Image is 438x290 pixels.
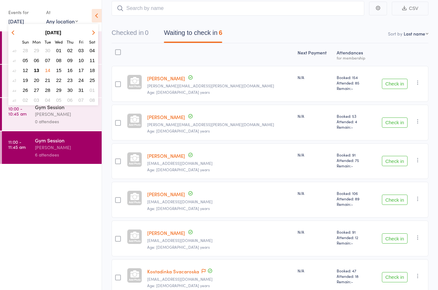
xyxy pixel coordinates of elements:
button: 01 [87,86,97,94]
label: Sort by [388,30,402,37]
button: 02 [65,46,75,55]
button: 07 [76,96,86,104]
button: Check in [382,272,408,282]
div: [PERSON_NAME] [35,110,96,118]
button: 30 [43,46,53,55]
span: Remain: [337,124,370,130]
div: Events for [8,7,40,18]
span: 02 [67,48,73,53]
a: 10:00 -10:45 amGym Session[PERSON_NAME]0 attendees [2,98,102,131]
span: 06 [34,58,39,63]
button: 21 [43,76,53,85]
span: 22 [56,77,62,83]
span: - [351,201,353,207]
button: 02 [21,96,30,104]
span: Attended: 4 [337,119,370,124]
span: 27 [34,87,39,93]
button: Check in [382,156,408,166]
button: 06 [65,96,75,104]
button: Checked in0 [112,26,148,43]
a: 11:00 -11:45 amGym Session[PERSON_NAME]6 attendees [2,131,102,164]
input: Search by name [112,1,364,16]
em: 40 [12,48,16,53]
button: 30 [65,86,75,94]
button: 05 [54,96,64,104]
div: for membership [337,56,370,60]
span: 10 [79,58,84,63]
em: 43 [12,78,16,83]
em: 44 [12,88,16,93]
button: 05 [21,56,30,65]
div: 0 [145,29,148,36]
button: 28 [21,46,30,55]
span: Age: [DEMOGRAPHIC_DATA] years [147,283,210,288]
span: Booked: 154 [337,75,370,80]
span: 07 [79,97,84,103]
span: 01 [89,87,95,93]
span: 12 [23,68,28,73]
span: 21 [45,77,50,83]
button: 03 [32,96,42,104]
span: 31 [79,87,84,93]
small: margaret.may.cooper@gmail.com [147,122,292,127]
span: 28 [23,48,28,53]
span: 02 [23,97,28,103]
a: [PERSON_NAME] [147,75,185,82]
em: 41 [13,58,16,63]
button: Check in [382,79,408,89]
span: 25 [89,77,95,83]
span: 29 [34,48,39,53]
span: 18 [89,68,95,73]
button: 01 [54,46,64,55]
div: 0 attendees [35,118,96,125]
span: 06 [67,97,73,103]
span: Remain: [337,201,370,207]
a: 8:00 -8:45 amGym Session[PERSON_NAME]3 attendees [2,31,102,64]
span: Booked: 47 [337,268,370,273]
button: 12 [21,66,30,75]
span: Booked: 106 [337,190,370,196]
small: noemail.kstraker@kstraker.com [147,238,292,243]
small: Monday [32,39,41,44]
button: 25 [87,76,97,85]
button: 17 [76,66,86,75]
span: 08 [89,97,95,103]
span: 16 [67,68,73,73]
button: Check in [382,117,408,128]
small: Sunday [22,39,29,44]
span: Attended: 75 [337,157,370,163]
span: Attended: 18 [337,273,370,279]
div: Atten­dances [334,46,373,63]
a: [DATE] [8,18,24,25]
small: Tuesday [45,39,51,44]
span: 07 [45,58,50,63]
span: 03 [79,48,84,53]
button: 10 [76,56,86,65]
button: 18 [87,66,97,75]
button: 08 [87,96,97,104]
button: 13 [32,66,42,75]
span: Age: [DEMOGRAPHIC_DATA] years [147,205,210,211]
button: 26 [21,86,30,94]
button: 28 [43,86,53,94]
div: Gym Session [35,137,96,144]
strong: [DATE] [45,30,61,35]
button: CSV [392,2,428,15]
small: Thursday [67,39,73,44]
span: 11 [89,58,95,63]
time: 10:00 - 10:45 am [8,106,27,116]
span: - [351,124,353,130]
span: 24 [79,77,84,83]
div: N/A [298,190,332,196]
button: 24 [76,76,86,85]
span: 29 [56,87,62,93]
span: 20 [34,77,39,83]
div: N/A [298,75,332,80]
small: reryan51@gmail.com [147,199,292,204]
em: 45 [12,98,16,103]
span: Remain: [337,163,370,168]
span: 03 [34,97,39,103]
div: N/A [298,152,332,157]
button: 31 [76,86,86,94]
span: Booked: 91 [337,229,370,235]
